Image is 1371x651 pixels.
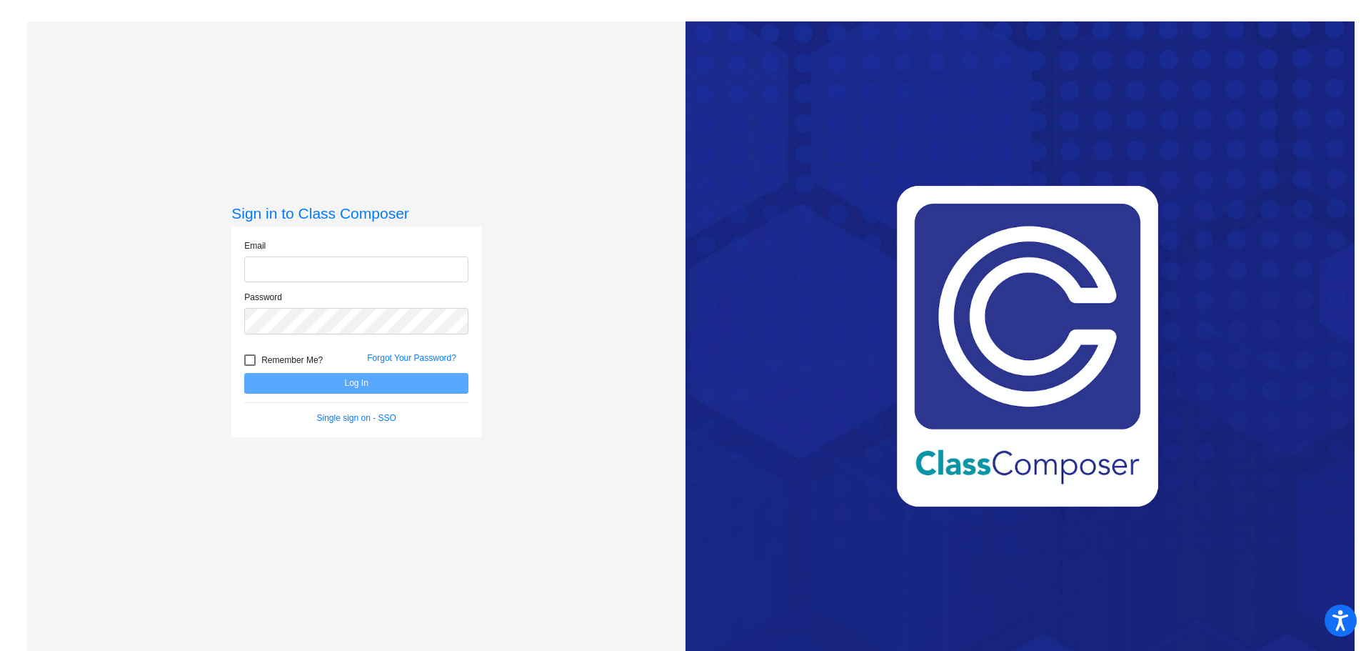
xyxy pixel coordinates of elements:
a: Single sign on - SSO [317,413,396,423]
span: Remember Me? [261,352,323,369]
label: Password [244,291,282,304]
label: Email [244,239,266,252]
a: Forgot Your Password? [367,353,456,363]
h3: Sign in to Class Composer [231,204,481,222]
button: Log In [244,373,468,394]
